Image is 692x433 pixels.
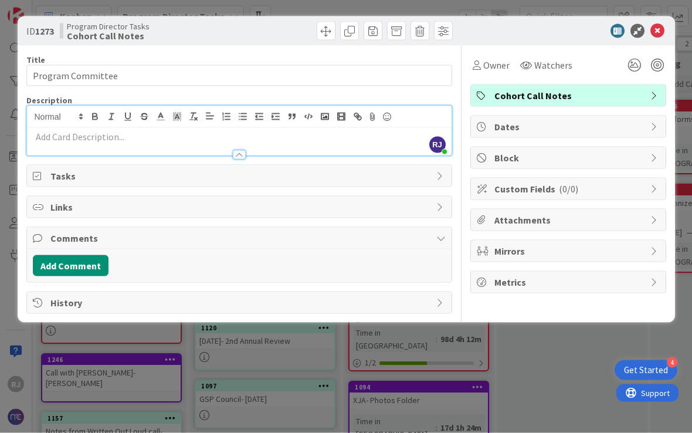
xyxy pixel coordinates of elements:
span: Program Director Tasks [67,22,150,31]
span: Links [50,200,430,214]
input: type card name here... [26,65,452,86]
span: Block [494,151,644,165]
span: Dates [494,120,644,134]
button: Add Comment [33,255,108,276]
span: Comments [50,231,430,245]
span: Attachments [494,213,644,227]
b: 1273 [35,25,54,37]
span: History [50,296,430,310]
label: Title [26,55,45,65]
b: Cohort Call Notes [67,31,150,40]
span: ID [26,24,54,38]
div: Get Started [624,364,668,376]
span: Custom Fields [494,182,644,196]
span: Mirrors [494,244,644,258]
span: RJ [429,137,446,153]
span: Tasks [50,169,430,183]
span: ( 0/0 ) [559,183,578,195]
span: Owner [483,58,510,72]
span: Metrics [494,275,644,289]
span: Support [25,2,53,16]
div: 4 [667,357,677,368]
div: Open Get Started checklist, remaining modules: 4 [615,360,677,380]
span: Cohort Call Notes [494,89,644,103]
span: Watchers [534,58,572,72]
span: Description [26,95,72,106]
